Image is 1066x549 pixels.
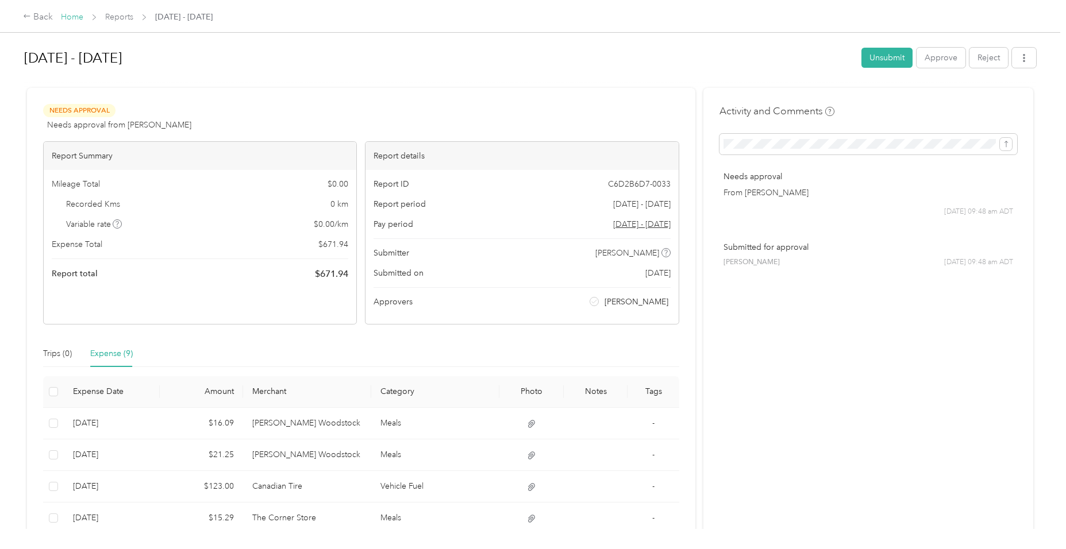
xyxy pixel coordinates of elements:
[724,241,1013,253] p: Submitted for approval
[645,267,671,279] span: [DATE]
[652,513,655,523] span: -
[374,218,413,230] span: Pay period
[374,296,413,308] span: Approvers
[499,376,564,408] th: Photo
[724,187,1013,199] p: From [PERSON_NAME]
[608,178,671,190] span: C6D2B6D7-0033
[652,450,655,459] span: -
[605,296,668,308] span: [PERSON_NAME]
[52,268,98,280] span: Report total
[628,439,679,471] td: -
[64,439,160,471] td: 8-28-2025
[371,376,499,408] th: Category
[314,218,348,230] span: $ 0.00 / km
[724,171,1013,183] p: Needs approval
[52,178,100,190] span: Mileage Total
[160,408,243,439] td: $16.09
[719,104,834,118] h4: Activity and Comments
[374,267,424,279] span: Submitted on
[652,481,655,491] span: -
[917,48,965,68] button: Approve
[66,198,120,210] span: Recorded Kms
[43,104,116,117] span: Needs Approval
[61,12,83,22] a: Home
[861,48,913,68] button: Unsubmit
[66,218,122,230] span: Variable rate
[243,471,371,502] td: Canadian Tire
[160,439,243,471] td: $21.25
[724,257,780,268] span: [PERSON_NAME]
[243,376,371,408] th: Merchant
[24,44,853,72] h1: Aug 1 - 31, 2025
[371,502,499,534] td: Meals
[243,439,371,471] td: McDonald's Woodstock
[613,198,671,210] span: [DATE] - [DATE]
[160,376,243,408] th: Amount
[374,247,409,259] span: Submitter
[43,347,72,360] div: Trips (0)
[637,386,669,396] div: Tags
[243,502,371,534] td: The Corner Store
[64,471,160,502] td: 8-28-2025
[155,11,213,23] span: [DATE] - [DATE]
[160,502,243,534] td: $15.29
[365,142,678,170] div: Report details
[64,502,160,534] td: 8-22-2025
[595,247,659,259] span: [PERSON_NAME]
[371,408,499,439] td: Meals
[243,408,371,439] td: McDonald's Woodstock
[969,48,1008,68] button: Reject
[628,408,679,439] td: -
[371,439,499,471] td: Meals
[105,12,133,22] a: Reports
[330,198,348,210] span: 0 km
[64,376,160,408] th: Expense Date
[328,178,348,190] span: $ 0.00
[52,238,102,250] span: Expense Total
[628,376,679,408] th: Tags
[371,471,499,502] td: Vehicle Fuel
[564,376,628,408] th: Notes
[374,198,426,210] span: Report period
[628,502,679,534] td: -
[160,471,243,502] td: $123.00
[23,10,53,24] div: Back
[44,142,356,170] div: Report Summary
[652,418,655,428] span: -
[628,471,679,502] td: -
[613,218,671,230] span: Go to pay period
[318,238,348,250] span: $ 671.94
[944,257,1013,268] span: [DATE] 09:48 am ADT
[1002,485,1066,549] iframe: Everlance-gr Chat Button Frame
[374,178,409,190] span: Report ID
[944,207,1013,217] span: [DATE] 09:48 am ADT
[90,347,133,360] div: Expense (9)
[47,119,191,131] span: Needs approval from [PERSON_NAME]
[315,267,348,281] span: $ 671.94
[64,408,160,439] td: 8-29-2025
